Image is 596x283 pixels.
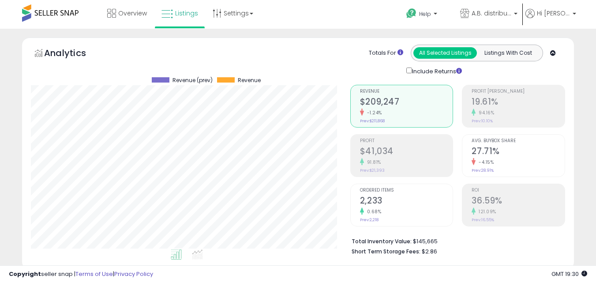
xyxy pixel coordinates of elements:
button: Listings With Cost [476,47,540,59]
span: A.B. distribution [472,9,511,18]
span: Profit [PERSON_NAME] [472,89,565,94]
span: Hi [PERSON_NAME] [537,9,570,18]
a: Privacy Policy [114,270,153,278]
span: Help [419,10,431,18]
h2: $41,034 [360,146,453,158]
b: Short Term Storage Fees: [352,248,420,255]
span: $2.86 [422,247,437,256]
b: Total Inventory Value: [352,238,412,245]
small: Prev: $21,393 [360,168,385,173]
small: Prev: $211,868 [360,118,385,124]
h5: Analytics [44,47,103,61]
strong: Copyright [9,270,41,278]
small: 121.09% [476,208,496,215]
h2: 36.59% [472,196,565,208]
span: Listings [175,9,198,18]
span: Revenue [360,89,453,94]
small: 94.16% [476,109,494,116]
small: Prev: 16.55% [472,217,494,223]
h2: $209,247 [360,97,453,109]
span: Revenue [238,77,261,83]
small: Prev: 28.91% [472,168,494,173]
small: Prev: 10.10% [472,118,493,124]
span: 2025-08-15 19:30 GMT [551,270,587,278]
span: Ordered Items [360,188,453,193]
small: -4.15% [476,159,494,166]
span: Profit [360,139,453,143]
small: -1.24% [364,109,382,116]
i: Get Help [406,8,417,19]
button: All Selected Listings [413,47,477,59]
small: 91.81% [364,159,381,166]
span: Revenue (prev) [172,77,213,83]
span: ROI [472,188,565,193]
div: seller snap | | [9,270,153,279]
small: Prev: 2,218 [360,217,379,223]
h2: 19.61% [472,97,565,109]
small: 0.68% [364,208,382,215]
h2: 2,233 [360,196,453,208]
a: Help [399,1,452,29]
div: Include Returns [400,66,472,76]
div: Totals For [369,49,403,57]
a: Terms of Use [75,270,113,278]
span: Overview [118,9,147,18]
a: Hi [PERSON_NAME] [525,9,576,29]
h2: 27.71% [472,146,565,158]
span: Avg. Buybox Share [472,139,565,143]
li: $145,665 [352,235,559,246]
